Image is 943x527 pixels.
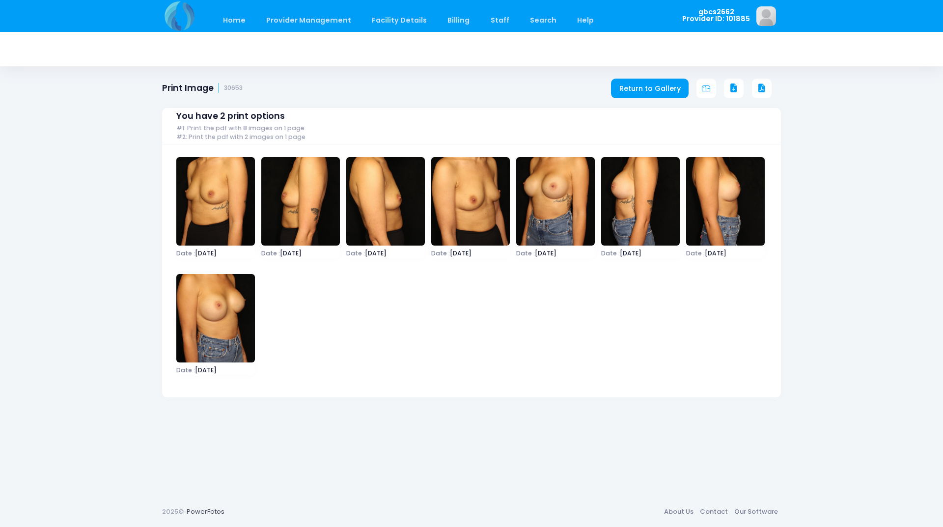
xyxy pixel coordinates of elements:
[162,507,184,516] span: 2025©
[611,79,689,98] a: Return to Gallery
[682,8,750,23] span: gbcs2662 Provider ID: 101885
[601,250,680,256] span: [DATE]
[756,6,776,26] img: image
[176,249,195,257] span: Date :
[568,9,604,32] a: Help
[261,157,340,246] img: image
[176,250,255,256] span: [DATE]
[516,250,595,256] span: [DATE]
[346,250,425,256] span: [DATE]
[520,9,566,32] a: Search
[431,157,510,246] img: image
[686,250,765,256] span: [DATE]
[176,111,285,121] span: You have 2 print options
[516,157,595,246] img: image
[176,367,255,373] span: [DATE]
[346,157,425,246] img: image
[438,9,479,32] a: Billing
[431,249,450,257] span: Date :
[661,503,696,521] a: About Us
[601,249,620,257] span: Date :
[731,503,781,521] a: Our Software
[224,84,243,92] small: 30653
[261,250,340,256] span: [DATE]
[601,157,680,246] img: image
[696,503,731,521] a: Contact
[516,249,535,257] span: Date :
[431,250,510,256] span: [DATE]
[187,507,224,516] a: PowerFotos
[261,249,280,257] span: Date :
[213,9,255,32] a: Home
[176,125,305,132] span: #1: Print the pdf with 8 images on 1 page
[346,249,365,257] span: Date :
[686,157,765,246] img: image
[176,366,195,374] span: Date :
[256,9,361,32] a: Provider Management
[362,9,437,32] a: Facility Details
[686,249,705,257] span: Date :
[176,274,255,362] img: image
[162,83,243,93] h1: Print Image
[176,134,305,141] span: #2: Print the pdf with 2 images on 1 page
[481,9,519,32] a: Staff
[176,157,255,246] img: image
